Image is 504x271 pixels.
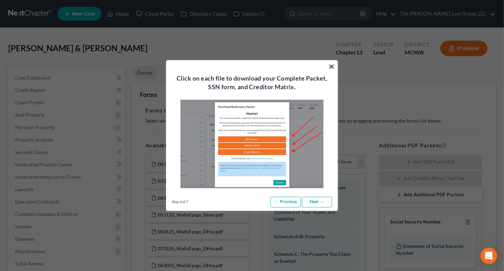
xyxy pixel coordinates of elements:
[481,248,497,264] div: Open Intercom Messenger
[328,61,335,72] button: ×
[172,199,188,205] span: Step 6 of 7
[271,197,301,208] a: ← Previous
[175,74,329,91] h4: Click on each file to download your Complete Packet, SSN form, and Creditor Matrix.
[302,197,332,208] a: Next →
